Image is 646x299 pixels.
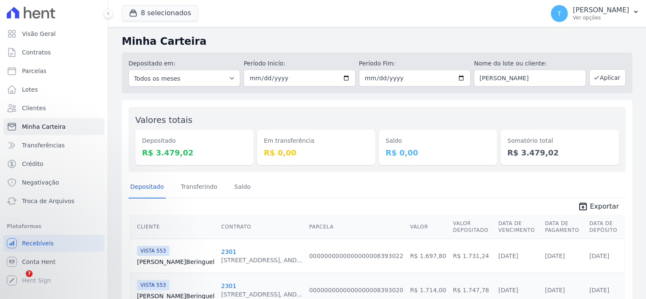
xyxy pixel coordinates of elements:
[122,5,198,21] button: 8 selecionados
[498,287,518,294] a: [DATE]
[578,201,588,212] i: unarchive
[3,137,104,154] a: Transferências
[137,280,170,290] span: VISTA 553
[26,270,33,277] span: 7
[3,174,104,191] a: Negativação
[22,67,47,75] span: Parcelas
[589,253,609,259] a: [DATE]
[3,118,104,135] a: Minha Carteira
[22,48,51,57] span: Contratos
[590,201,619,212] span: Exportar
[264,136,369,145] dt: Em transferência
[22,122,66,131] span: Minha Carteira
[558,11,561,16] span: T
[573,6,629,14] p: [PERSON_NAME]
[129,60,175,67] label: Depositado em:
[3,100,104,117] a: Clientes
[359,59,471,68] label: Período Fim:
[179,177,219,198] a: Transferindo
[3,25,104,42] a: Visão Geral
[122,34,632,49] h2: Minha Carteira
[142,136,247,145] dt: Depositado
[507,136,612,145] dt: Somatório total
[545,287,565,294] a: [DATE]
[449,215,495,239] th: Valor Depositado
[571,201,626,213] a: unarchive Exportar
[3,155,104,172] a: Crédito
[544,2,646,25] button: T [PERSON_NAME] Ver opções
[22,104,46,112] span: Clientes
[3,193,104,209] a: Troca de Arquivos
[306,215,407,239] th: Parcela
[264,147,369,158] dd: R$ 0,00
[495,215,542,239] th: Data de Vencimento
[507,147,612,158] dd: R$ 3.479,02
[22,30,56,38] span: Visão Geral
[586,215,624,239] th: Data de Depósito
[137,258,214,266] a: [PERSON_NAME]Beringuel
[309,287,403,294] a: 0000000000000000008393020
[3,81,104,98] a: Lotes
[22,160,44,168] span: Crédito
[221,248,236,255] a: 2301
[449,239,495,273] td: R$ 1.731,24
[589,287,609,294] a: [DATE]
[498,253,518,259] a: [DATE]
[407,239,449,273] td: R$ 1.697,80
[244,59,355,68] label: Período Inicío:
[218,215,306,239] th: Contrato
[130,215,218,239] th: Cliente
[129,177,166,198] a: Depositado
[542,215,586,239] th: Data de Pagamento
[6,217,175,276] iframe: Intercom notifications mensagem
[3,235,104,252] a: Recebíveis
[386,147,490,158] dd: R$ 0,00
[221,283,236,289] a: 2301
[135,115,192,125] label: Valores totais
[8,270,29,291] iframe: Intercom live chat
[407,215,449,239] th: Valor
[233,177,252,198] a: Saldo
[221,290,302,299] div: [STREET_ADDRESS], AND...
[3,63,104,79] a: Parcelas
[3,253,104,270] a: Conta Hent
[386,136,490,145] dt: Saldo
[3,44,104,61] a: Contratos
[545,253,565,259] a: [DATE]
[22,197,74,205] span: Troca de Arquivos
[309,253,403,259] a: 0000000000000000008393022
[589,69,626,86] button: Aplicar
[22,178,59,187] span: Negativação
[22,141,65,149] span: Transferências
[142,147,247,158] dd: R$ 3.479,02
[474,59,586,68] label: Nome do lote ou cliente:
[221,256,302,264] div: [STREET_ADDRESS], AND...
[22,85,38,94] span: Lotes
[573,14,629,21] p: Ver opções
